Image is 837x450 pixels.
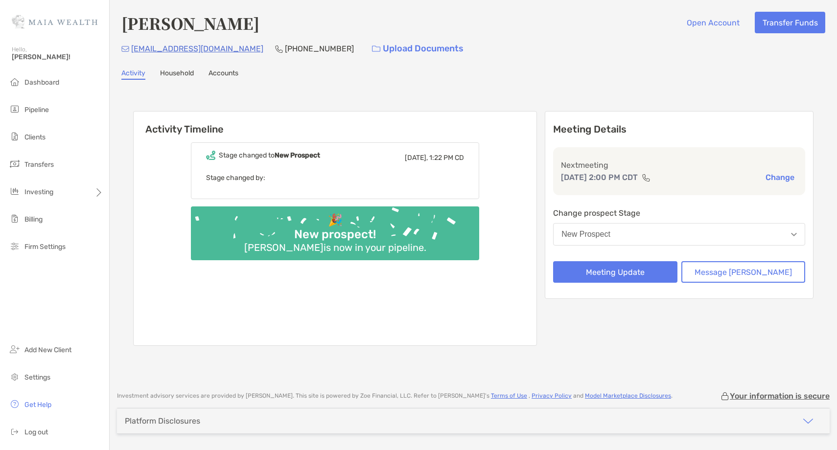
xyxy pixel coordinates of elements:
img: Phone Icon [275,45,283,53]
div: Stage changed to [219,151,320,159]
div: New Prospect [561,230,610,239]
span: 1:22 PM CD [429,154,464,162]
a: Model Marketplace Disclosures [585,392,671,399]
p: [EMAIL_ADDRESS][DOMAIN_NAME] [131,43,263,55]
a: Upload Documents [366,38,470,59]
img: clients icon [9,131,21,142]
p: Change prospect Stage [553,207,805,219]
span: Dashboard [24,78,59,87]
span: [PERSON_NAME]! [12,53,103,61]
span: Log out [24,428,48,436]
span: Pipeline [24,106,49,114]
div: Platform Disclosures [125,416,200,426]
img: Confetti [191,206,479,252]
span: Investing [24,188,53,196]
b: New Prospect [275,151,320,159]
span: Clients [24,133,46,141]
button: Transfer Funds [755,12,825,33]
p: Stage changed by: [206,172,464,184]
img: Email Icon [121,46,129,52]
a: Household [160,69,194,80]
img: settings icon [9,371,21,382]
button: Change [763,172,797,182]
span: Transfers [24,160,54,169]
h4: [PERSON_NAME] [121,12,259,34]
img: communication type [642,174,651,181]
img: pipeline icon [9,103,21,115]
div: New prospect! [290,227,380,242]
img: get-help icon [9,398,21,410]
p: Investment advisory services are provided by [PERSON_NAME] . This site is powered by Zoe Financia... [117,392,673,400]
img: Event icon [206,151,215,160]
a: Activity [121,69,145,80]
button: New Prospect [553,223,805,246]
a: Terms of Use [491,392,527,399]
div: 🎉 [324,213,347,227]
p: Your information is secure [730,391,830,401]
div: [PERSON_NAME] is now in your pipeline. [240,242,430,253]
button: Meeting Update [553,261,677,283]
p: Meeting Details [553,123,805,135]
img: transfers icon [9,158,21,170]
img: logout icon [9,426,21,437]
button: Message [PERSON_NAME] [681,261,805,283]
span: Firm Settings [24,243,66,251]
img: add_new_client icon [9,343,21,355]
span: Settings [24,373,50,382]
p: Next meeting [561,159,797,171]
h6: Activity Timeline [134,112,536,135]
img: icon arrow [802,415,814,427]
img: dashboard icon [9,76,21,88]
span: Billing [24,215,43,224]
span: Add New Client [24,346,71,354]
p: [PHONE_NUMBER] [285,43,354,55]
a: Accounts [209,69,238,80]
img: investing icon [9,185,21,197]
span: Get Help [24,401,51,409]
p: [DATE] 2:00 PM CDT [561,171,638,183]
img: firm-settings icon [9,240,21,252]
img: Zoe Logo [12,4,97,39]
img: Open dropdown arrow [791,233,797,236]
a: Privacy Policy [532,392,572,399]
button: Open Account [679,12,747,33]
img: button icon [372,45,380,52]
img: billing icon [9,213,21,225]
span: [DATE], [405,154,428,162]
